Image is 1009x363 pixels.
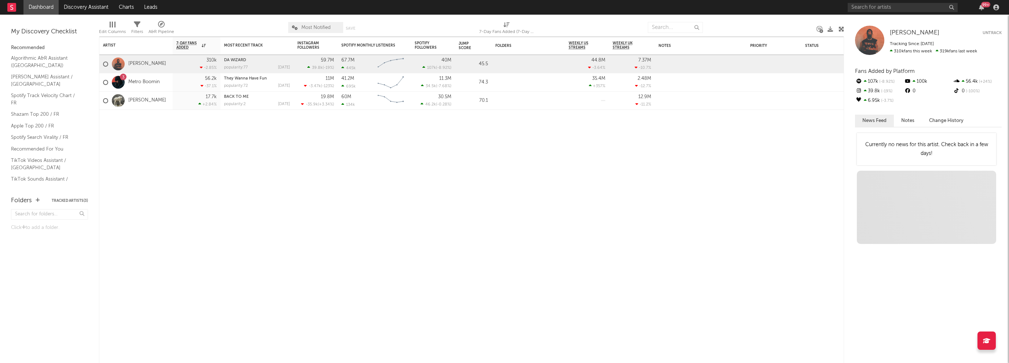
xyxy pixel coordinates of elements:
a: Metro Boomin [128,79,160,85]
div: Notes [658,44,732,48]
div: 695k [341,84,356,89]
div: 39.8k [855,86,904,96]
span: 7-Day Fans Added [176,41,200,50]
span: -0.28 % [437,103,450,107]
a: Spotify Search Virality / FR [11,133,81,141]
div: -10.7 % [635,65,651,70]
span: +3.34 % [319,103,333,107]
div: ( ) [304,84,334,88]
div: -12.7 % [635,84,651,88]
div: popularity: 72 [224,84,248,88]
div: 310k [206,58,217,63]
button: Save [346,26,355,30]
div: They Wanna Have Fun [224,77,290,81]
button: Filter by Folders [554,42,561,49]
span: 319k fans last week [890,49,977,53]
a: Apple Top 200 / FR [11,122,81,130]
div: Currently no news for this artist. Check back in a few days! [857,133,996,165]
span: Most Notified [301,25,331,30]
div: 41.2M [341,76,354,81]
div: DA WIZARD [224,58,290,62]
div: Spotify Followers [415,41,440,50]
button: Filter by 7-Day Fans Added [209,42,217,49]
div: Artist [103,43,158,48]
div: 67.7M [341,58,355,63]
div: -2.85 % [200,65,217,70]
div: 56.4k [953,77,1002,86]
svg: Chart title [374,73,407,92]
span: -35.9k [306,103,318,107]
button: Change History [922,115,971,127]
div: BACK TO ME [224,95,290,99]
span: Tracking Since: [DATE] [890,42,934,46]
button: Filter by Most Recent Track [283,42,290,49]
div: popularity: 77 [224,66,248,70]
div: [DATE] [278,102,290,106]
div: 0 [953,86,1002,96]
div: 56.2k [205,76,217,81]
div: 35.4M [592,76,605,81]
a: TikTok Videos Assistant / [GEOGRAPHIC_DATA] [11,156,81,171]
div: Filters [131,27,143,36]
span: [PERSON_NAME] [890,30,939,36]
div: Edit Columns [99,18,126,40]
button: Filter by Spotify Followers [444,42,451,49]
input: Search for folders... [11,209,88,220]
div: 44.8M [591,58,605,63]
span: -7.68 % [437,84,450,88]
span: -19 % [324,66,333,70]
a: [PERSON_NAME] [128,61,166,67]
button: Filter by Spotify Monthly Listeners [400,42,407,49]
div: 7.37M [638,58,651,63]
div: Instagram Followers [297,41,323,50]
input: Search... [648,22,703,33]
button: Notes [894,115,922,127]
span: Fans Added by Platform [855,68,915,74]
div: 11.3M [439,76,451,81]
div: 30.5M [438,95,451,99]
span: -8.92 % [878,80,895,84]
button: Filter by Artist [162,42,169,49]
a: [PERSON_NAME] Assistant / [GEOGRAPHIC_DATA] [11,73,81,88]
span: 310k fans this week [890,49,932,53]
div: 59.7M [321,58,334,63]
div: 11M [326,76,334,81]
a: Shazam Top 200 / FR [11,110,81,118]
div: Jump Score [459,41,477,50]
div: 60M [341,95,351,99]
div: ( ) [301,102,334,107]
button: Filter by Notes [735,42,743,49]
input: Search for artists [848,3,958,12]
button: Tracked Artists(3) [52,199,88,203]
div: 74.3 [459,78,488,87]
span: Weekly US Streams [569,41,594,50]
div: Click to add a folder. [11,223,88,232]
div: 0 [904,86,953,96]
a: [PERSON_NAME] [890,29,939,37]
div: -37.1 % [201,84,217,88]
span: -3.7 % [880,99,894,103]
a: DA WIZARD [224,58,246,62]
div: 45.5 [459,60,488,68]
div: Edit Columns [99,27,126,36]
div: A&R Pipeline [148,27,174,36]
span: -123 % [322,84,333,88]
div: 107k [855,77,904,86]
div: 2.48M [638,76,651,81]
div: Filters [131,18,143,40]
div: -11.2 % [635,102,651,107]
button: Filter by Weekly UK Streams [644,42,651,49]
div: 70.1 [459,96,488,105]
span: -3.47k [309,84,321,88]
span: -100 % [965,89,980,93]
button: News Feed [855,115,894,127]
span: 39.8k [312,66,323,70]
div: 445k [341,66,356,70]
span: 107k [427,66,436,70]
div: ( ) [421,102,451,107]
div: 6.95k [855,96,904,105]
div: [DATE] [278,66,290,70]
a: BACK TO ME [224,95,249,99]
svg: Chart title [374,92,407,110]
div: 99 + [981,2,990,7]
